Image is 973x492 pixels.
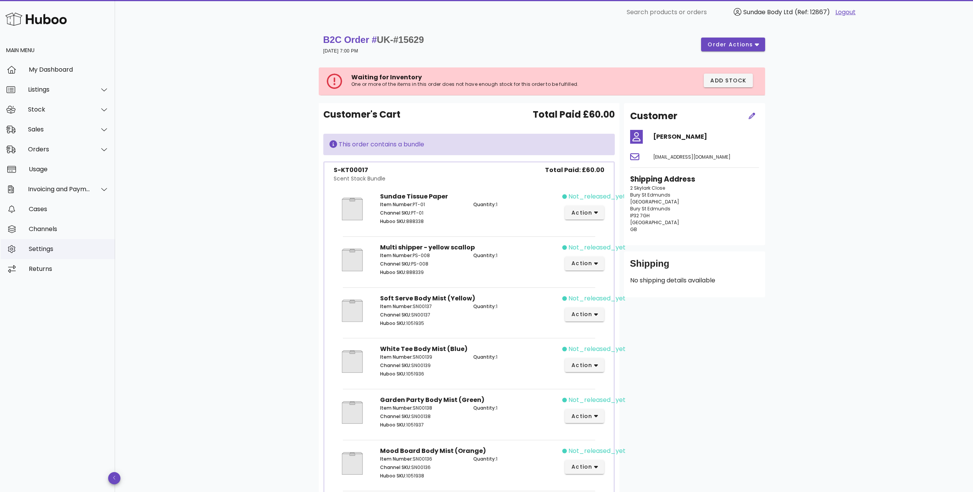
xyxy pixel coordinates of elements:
strong: Sundae Tissue Paper [380,192,448,201]
div: Returns [29,265,109,272]
div: Orders [28,146,91,153]
span: Huboo SKU: [380,320,406,326]
span: Channel SKU: [380,464,411,471]
a: Logout [835,8,856,17]
span: not_released_yet [568,294,626,303]
strong: Multi shipper - yellow scallop [380,243,475,252]
strong: B2C Order # [323,34,424,45]
span: 2 Skylark Close [630,185,665,191]
span: [GEOGRAPHIC_DATA] [630,198,679,205]
span: not_released_yet [568,344,626,354]
strong: Garden Party Body Mist (Green) [380,395,484,404]
p: No shipping details available [630,276,759,285]
span: action [571,259,593,267]
span: Quantity: [473,405,496,411]
span: Item Number: [380,354,413,360]
div: Settings [29,245,109,253]
div: This order contains a bundle [329,140,609,149]
p: PS-008 [380,252,464,259]
p: SN00136 [380,464,464,471]
span: Huboo SKU: [380,371,406,377]
span: Item Number: [380,303,413,310]
h3: Shipping Address [630,174,759,185]
span: not_released_yet [568,243,626,252]
span: order actions [707,41,753,49]
p: SN00136 [380,456,464,462]
span: Channel SKU: [380,312,411,318]
h4: [PERSON_NAME] [653,132,759,141]
p: 1051935 [380,320,464,327]
span: Bury St Edmunds [630,192,670,198]
img: Product Image [334,243,371,277]
span: Quantity: [473,201,496,208]
div: Usage [29,166,109,173]
p: 1051936 [380,371,464,377]
div: Invoicing and Payments [28,185,91,193]
p: 1051938 [380,472,464,479]
span: Total Paid: £60.00 [545,166,604,175]
span: Add Stock [710,77,747,85]
button: order actions [701,38,765,51]
span: Quantity: [473,456,496,462]
span: [EMAIL_ADDRESS][DOMAIN_NAME] [653,154,731,160]
span: Huboo SKU: [380,472,406,479]
span: Bury St Edmunds [630,205,670,212]
strong: White Tee Body Mist (Blue) [380,344,468,353]
span: action [571,361,593,369]
p: SN00138 [380,405,464,412]
span: Channel SKU: [380,362,411,369]
p: SN00137 [380,303,464,310]
span: Item Number: [380,201,413,208]
div: Shipping [630,257,759,276]
p: 1 [473,252,557,259]
button: Add Stock [704,74,753,87]
span: Quantity: [473,252,496,259]
p: 888338 [380,218,464,225]
p: 1 [473,354,557,361]
p: 1 [473,201,557,208]
button: action [565,308,604,321]
p: 1051937 [380,421,464,428]
span: Sundae Body Ltd [743,8,793,16]
img: Product Image [334,344,371,379]
img: Product Image [334,294,371,328]
span: Channel SKU: [380,261,411,267]
strong: Mood Board Body Mist (Orange) [380,446,486,455]
button: action [565,358,604,372]
img: Product Image [334,446,371,481]
span: Item Number: [380,405,413,411]
p: 888339 [380,269,464,276]
div: S-KT00017 [334,166,385,175]
span: not_released_yet [568,446,626,456]
span: Huboo SKU: [380,269,406,276]
p: SN00139 [380,354,464,361]
img: Product Image [334,192,371,226]
img: Huboo Logo [5,11,67,27]
span: Item Number: [380,456,413,462]
span: action [571,310,593,318]
p: SN00138 [380,413,464,420]
p: PT-01 [380,201,464,208]
span: action [571,463,593,471]
div: Listings [28,86,91,93]
button: action [565,409,604,423]
span: (Ref: 12867) [795,8,830,16]
span: Quantity: [473,303,496,310]
span: not_released_yet [568,395,626,405]
span: action [571,209,593,217]
span: IP32 7GH [630,212,650,219]
p: PS-008 [380,261,464,267]
p: PT-01 [380,210,464,216]
p: One or more of the items in this order does not have enough stock for this order to be fulfilled. [351,81,622,87]
small: [DATE] 7:00 PM [323,48,358,54]
strong: Soft Serve Body Mist (Yellow) [380,294,475,303]
div: Channels [29,225,109,233]
span: Channel SKU: [380,413,411,420]
div: Scent Stack Bundle [334,175,385,183]
h2: Customer [630,109,677,123]
button: action [565,257,604,271]
button: action [565,206,604,220]
div: Sales [28,126,91,133]
span: Customer's Cart [323,108,400,121]
button: action [565,460,604,474]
